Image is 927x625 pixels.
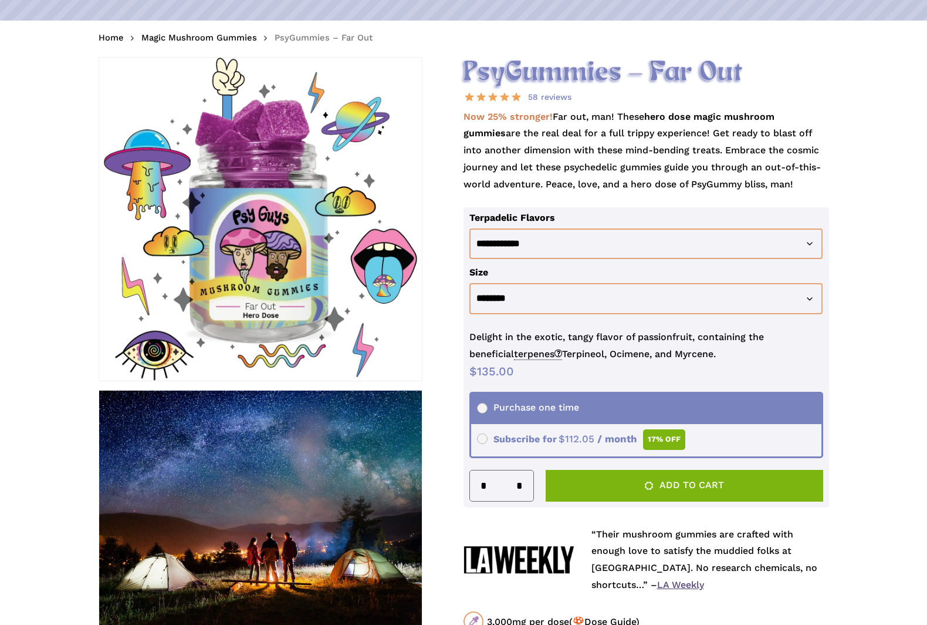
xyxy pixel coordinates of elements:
[597,433,637,445] span: / month
[463,111,553,122] strong: Now 25% stronger!
[514,348,562,360] span: terpenes
[477,434,685,445] span: Subscribe for
[559,433,565,445] span: $
[275,32,373,43] span: PsyGummies – Far Out
[490,471,513,501] input: Product quantity
[469,329,823,363] p: Delight in the exotic, tangy flavor of passionfruit, containing the beneficial Terpineol, Ocimene...
[469,212,555,223] label: Terpadelic Flavors
[99,32,124,43] a: Home
[469,364,514,378] bdi: 135.00
[141,32,257,43] a: Magic Mushroom Gummies
[546,470,823,502] button: Add to cart
[591,526,829,594] p: “Their mushroom gummies are crafted with enough love to satisfy the muddied folks at [GEOGRAPHIC_...
[559,433,594,445] span: 112.05
[469,364,477,378] span: $
[463,57,829,89] h2: PsyGummies – Far Out
[477,402,579,413] span: Purchase one time
[463,109,829,207] p: Far out, man! These are the real deal for a full trippy experience! Get ready to blast off into a...
[657,579,704,590] a: LA Weekly
[463,546,573,574] img: La Weekly Logo
[469,267,488,278] label: Size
